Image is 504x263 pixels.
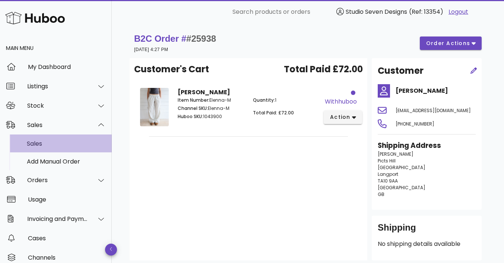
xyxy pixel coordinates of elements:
p: No shipping details available [378,240,476,248]
span: Huboo SKU: [178,113,203,120]
span: action [330,113,351,121]
p: 1 [253,97,319,104]
span: (Ref: 13354) [409,7,443,16]
div: Orders [27,177,88,184]
span: [GEOGRAPHIC_DATA] [378,184,425,191]
strong: [PERSON_NAME] [178,88,230,96]
div: Channels [28,254,106,261]
h2: Customer [378,64,424,77]
span: GB [378,191,384,197]
div: Cases [28,235,106,242]
p: Elenna-M [178,105,244,112]
span: Item Number: [178,97,209,103]
button: order actions [420,37,482,50]
div: Shipping [378,222,476,240]
span: Channel SKU: [178,105,208,111]
span: [PHONE_NUMBER] [396,121,434,127]
div: Add Manual Order [27,158,106,165]
img: Huboo Logo [5,10,65,26]
span: Total Paid £72.00 [284,63,363,76]
div: Stock [27,102,88,109]
button: action [324,111,362,124]
a: Logout [448,7,468,16]
span: [EMAIL_ADDRESS][DOMAIN_NAME] [396,107,471,114]
span: #25938 [186,34,216,44]
span: [GEOGRAPHIC_DATA] [378,164,425,171]
span: [PERSON_NAME] [378,151,413,157]
span: Total Paid: £72.00 [253,110,294,116]
h3: Shipping Address [378,140,476,151]
div: Invoicing and Payments [27,215,88,222]
span: Customer's Cart [134,63,209,76]
p: 1043900 [178,113,244,120]
div: Listings [27,83,88,90]
div: withhuboo [325,97,357,106]
strong: B2C Order # [134,34,216,44]
div: Sales [27,140,106,147]
div: My Dashboard [28,63,106,70]
span: Picts Hill [378,158,396,164]
span: Studio Seven Designs [346,7,407,16]
small: [DATE] 4:27 PM [134,47,168,52]
span: TA10 9AA [378,178,398,184]
div: Usage [28,196,106,203]
img: Product Image [140,88,169,126]
span: Langport [378,171,398,177]
p: Elenna-M [178,97,244,104]
h4: [PERSON_NAME] [396,86,476,95]
span: order actions [426,39,470,47]
div: Sales [27,121,88,129]
span: Quantity: [253,97,275,103]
